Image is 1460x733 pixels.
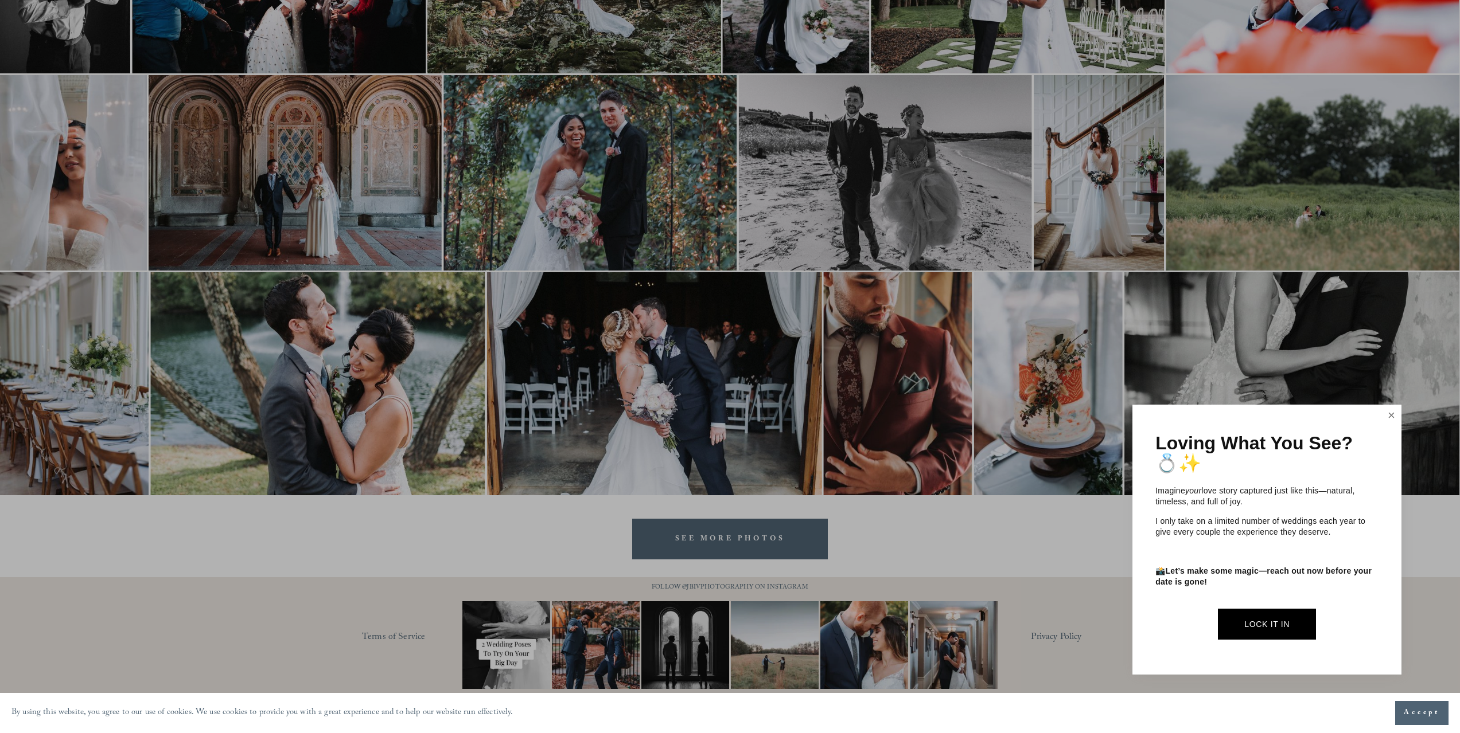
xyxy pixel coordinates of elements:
[1185,486,1201,495] em: your
[1383,406,1400,425] a: Close
[1155,566,1379,588] p: 📸
[1395,701,1449,725] button: Accept
[1155,566,1374,587] strong: Let’s make some magic—reach out now before your date is gone!
[1155,485,1379,508] p: Imagine love story captured just like this—natural, timeless, and full of joy.
[1155,433,1379,473] h1: Loving What You See? 💍✨
[1404,707,1440,719] span: Accept
[11,705,513,722] p: By using this website, you agree to our use of cookies. We use cookies to provide you with a grea...
[1155,516,1379,538] p: I only take on a limited number of weddings each year to give every couple the experience they de...
[1218,609,1316,639] a: Lock It In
